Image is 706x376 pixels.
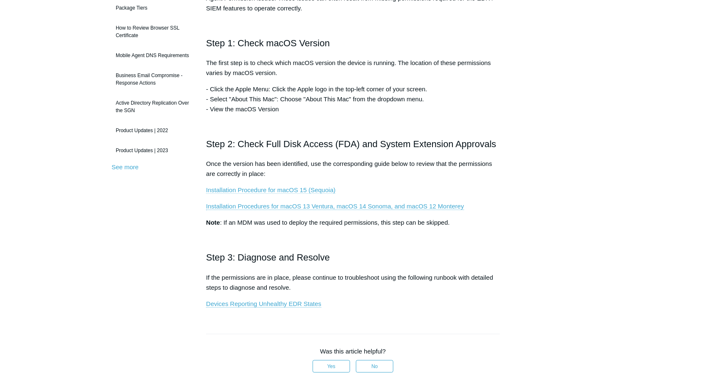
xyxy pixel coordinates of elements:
[112,48,194,63] a: Mobile Agent DNS Requirements
[112,95,194,118] a: Active Directory Replication Over the SGN
[112,68,194,91] a: Business Email Compromise - Response Actions
[112,123,194,138] a: Product Updates | 2022
[206,186,336,194] a: Installation Procedure for macOS 15 (Sequoia)
[112,143,194,158] a: Product Updates | 2023
[206,300,321,308] a: Devices Reporting Unhealthy EDR States
[206,137,500,151] h2: Step 2: Check Full Disk Access (FDA) and System Extension Approvals
[206,84,500,114] p: - Click the Apple Menu: Click the Apple logo in the top-left corner of your screen. - Select "Abo...
[356,360,393,373] button: This article was not helpful
[206,203,464,210] a: Installation Procedures for macOS 13 Ventura, macOS 14 Sonoma, and macOS 12 Monterey
[206,159,500,179] p: Once the version has been identified, use the corresponding guide below to review that the permis...
[320,348,386,355] span: Was this article helpful?
[206,250,500,265] h2: Step 3: Diagnose and Resolve
[206,218,500,228] p: : If an MDM was used to deploy the required permissions, this step can be skipped.
[206,219,220,226] strong: Note
[112,20,194,43] a: How to Review Browser SSL Certificate
[206,58,500,78] p: The first step is to check which macOS version the device is running. The location of these permi...
[313,360,350,373] button: This article was helpful
[112,163,139,170] a: See more
[206,36,500,50] h2: Step 1: Check macOS Version
[206,273,500,293] p: If the permissions are in place, please continue to troubleshoot using the following runbook with...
